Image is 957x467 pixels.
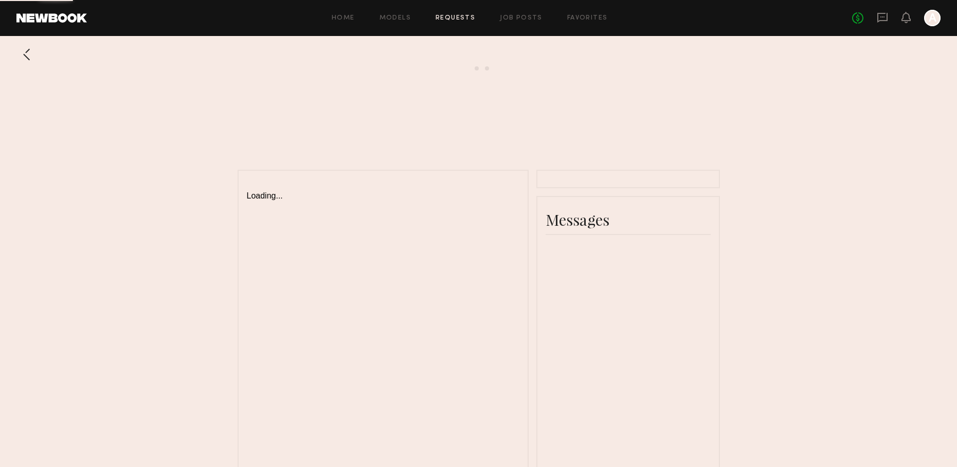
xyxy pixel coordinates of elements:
div: Loading... [247,179,519,201]
a: Models [380,15,411,22]
a: Requests [436,15,475,22]
a: Job Posts [500,15,543,22]
a: Home [332,15,355,22]
a: A [924,10,941,26]
a: Favorites [567,15,608,22]
div: Messages [546,209,711,230]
